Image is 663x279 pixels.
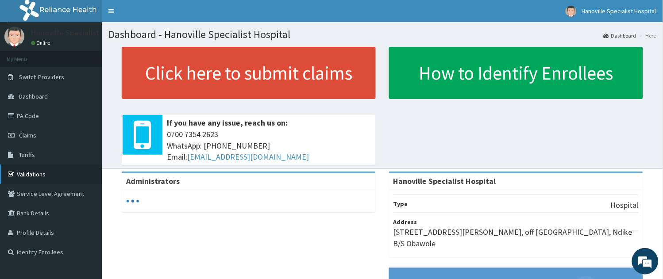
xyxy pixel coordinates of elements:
[108,29,656,40] h1: Dashboard - Hanoville Specialist Hospital
[122,47,376,99] a: Click here to submit claims
[637,32,656,39] li: Here
[393,226,639,249] p: [STREET_ADDRESS][PERSON_NAME], off [GEOGRAPHIC_DATA], Ndike B/S Obawole
[167,118,288,128] b: If you have any issue, reach us on:
[126,176,180,186] b: Administrators
[31,40,52,46] a: Online
[126,195,139,208] svg: audio-loading
[187,152,309,162] a: [EMAIL_ADDRESS][DOMAIN_NAME]
[566,6,577,17] img: User Image
[389,47,643,99] a: How to Identify Enrollees
[19,73,64,81] span: Switch Providers
[167,129,371,163] span: 0700 7354 2623 WhatsApp: [PHONE_NUMBER] Email:
[19,131,36,139] span: Claims
[19,92,48,100] span: Dashboard
[19,151,35,159] span: Tariffs
[393,176,496,186] strong: Hanoville Specialist Hospital
[611,199,639,211] p: Hospital
[31,29,131,37] p: Hanoville Specialist Hospital
[582,7,656,15] span: Hanoville Specialist Hospital
[604,32,636,39] a: Dashboard
[393,200,408,208] b: Type
[393,218,417,226] b: Address
[4,27,24,46] img: User Image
